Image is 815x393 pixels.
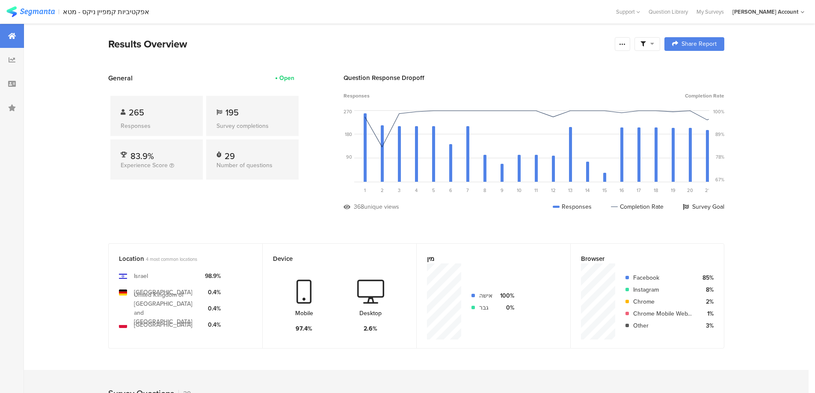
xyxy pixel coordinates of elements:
span: 4 [415,187,418,194]
div: אפקטיביות קמפיין ניקס - מטא [63,8,149,16]
div: 98.9% [205,272,221,281]
div: Facebook [633,273,692,282]
div: 2% [699,297,714,306]
img: segmanta logo [6,6,55,17]
div: 89% [715,131,724,138]
span: 12 [551,187,556,194]
div: Browser [581,254,699,263]
div: [GEOGRAPHIC_DATA] [134,288,193,297]
span: 21 [705,187,710,194]
div: Israel [134,272,148,281]
span: 19 [671,187,676,194]
div: Responses [553,202,592,211]
div: 180 [345,131,352,138]
span: 83.9% [130,150,154,163]
span: 18 [654,187,658,194]
span: General [108,73,133,83]
div: 100% [713,108,724,115]
div: 100% [499,291,514,300]
div: Results Overview [108,36,611,52]
span: 14 [585,187,590,194]
span: 6 [449,187,452,194]
div: Survey completions [216,121,288,130]
div: 368 [354,202,364,211]
span: Share Report [682,41,717,47]
div: Device [273,254,392,263]
div: 1% [699,309,714,318]
div: [PERSON_NAME] Account [732,8,798,16]
div: 3% [699,321,714,330]
span: 16 [619,187,624,194]
a: My Surveys [692,8,728,16]
span: 8 [483,187,486,194]
div: Chrome Mobile WebView [633,309,692,318]
div: אישה [479,291,492,300]
div: גבר [479,303,492,312]
div: Open [279,74,294,83]
div: [GEOGRAPHIC_DATA] [134,320,193,329]
span: 4 most common locations [146,256,197,263]
div: Location [119,254,238,263]
div: 0% [499,303,514,312]
div: 67% [715,176,724,183]
div: 0.4% [205,288,221,297]
div: Mobile [295,309,313,318]
span: 2 [381,187,384,194]
div: 29 [225,150,235,158]
div: מין [427,254,546,263]
div: Instagram [633,285,692,294]
div: Desktop [359,309,382,318]
span: 1 [364,187,366,194]
span: Experience Score [121,161,168,170]
div: Completion Rate [611,202,664,211]
div: Question Response Dropoff [344,73,724,83]
span: 7 [466,187,469,194]
div: 97.4% [296,324,312,333]
div: 0.4% [205,320,221,329]
div: United Kingdom of [GEOGRAPHIC_DATA] and [GEOGRAPHIC_DATA] [134,290,198,326]
span: 10 [517,187,522,194]
span: Number of questions [216,161,273,170]
a: Question Library [644,8,692,16]
div: Chrome [633,297,692,306]
div: Other [633,321,692,330]
span: 11 [534,187,538,194]
span: 17 [637,187,641,194]
span: 5 [432,187,435,194]
div: 85% [699,273,714,282]
span: 195 [225,106,239,119]
span: 20 [687,187,693,194]
div: 78% [716,154,724,160]
span: 13 [568,187,572,194]
div: 8% [699,285,714,294]
span: Completion Rate [685,92,724,100]
div: Support [616,5,640,18]
div: 2.6% [364,324,377,333]
div: Responses [121,121,193,130]
span: 9 [501,187,504,194]
div: | [58,7,59,17]
div: unique views [364,202,399,211]
div: Survey Goal [683,202,724,211]
span: 265 [129,106,144,119]
span: Responses [344,92,370,100]
div: 270 [344,108,352,115]
div: 0.4% [205,304,221,313]
span: 3 [398,187,400,194]
span: 15 [602,187,607,194]
div: 90 [346,154,352,160]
